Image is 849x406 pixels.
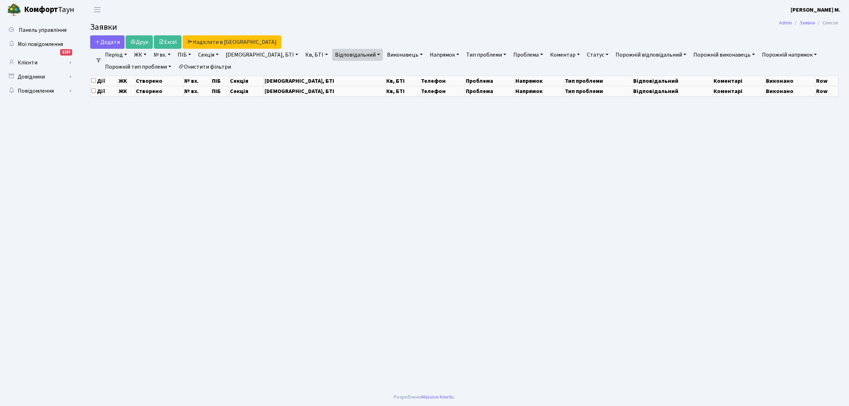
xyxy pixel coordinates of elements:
th: ЖК [117,76,135,86]
span: Панель управління [19,26,67,34]
th: Тип проблеми [564,76,633,86]
th: № вх. [183,86,211,96]
th: Дії [91,76,118,86]
b: Комфорт [24,4,58,15]
a: Відповідальний [332,49,383,61]
th: Секція [229,76,264,86]
a: ПІБ [175,49,194,61]
a: Виконавець [384,49,426,61]
th: Відповідальний [633,76,713,86]
th: Створено [135,86,183,96]
a: Мої повідомлення1187 [4,37,74,51]
span: Мої повідомлення [18,40,63,48]
a: ЖК [131,49,149,61]
th: Секція [229,86,264,96]
a: Напрямок [427,49,462,61]
li: Список [815,19,838,27]
th: Напрямок [515,86,564,96]
a: Період [102,49,130,61]
th: ПІБ [211,76,229,86]
th: ПІБ [211,86,229,96]
a: Клієнти [4,56,74,70]
a: Секція [195,49,221,61]
a: Очистити фільтри [175,61,234,73]
a: [PERSON_NAME] М. [791,6,841,14]
th: Тип проблеми [564,86,633,96]
span: Заявки [90,21,117,33]
th: Проблема [465,86,515,96]
nav: breadcrumb [768,16,849,30]
button: Переключити навігацію [88,4,106,16]
th: Телефон [420,76,465,86]
a: Порожній виконавець [691,49,758,61]
a: Панель управління [4,23,74,37]
th: Напрямок [515,76,564,86]
a: Проблема [510,49,546,61]
a: Друк [126,35,153,49]
a: Статус [584,49,611,61]
img: logo.png [7,3,21,17]
th: [DEMOGRAPHIC_DATA], БТІ [264,86,386,96]
th: Row [815,86,838,96]
a: Коментар [547,49,583,61]
a: Повідомлення [4,84,74,98]
th: № вх. [183,76,211,86]
a: Порожній тип проблеми [102,61,174,73]
th: Виконано [765,76,815,86]
th: Кв, БТІ [386,76,420,86]
a: Excel [154,35,181,49]
th: Проблема [465,76,515,86]
span: Додати [95,38,120,46]
th: Дії [91,86,118,96]
th: [DEMOGRAPHIC_DATA], БТІ [264,76,386,86]
a: Порожній напрямок [759,49,820,61]
a: Порожній відповідальний [613,49,689,61]
div: Розроблено . [394,393,455,401]
th: Кв, БТІ [386,86,420,96]
div: 1187 [60,49,72,56]
a: Додати [90,35,125,49]
a: Надіслати в [GEOGRAPHIC_DATA] [183,35,281,49]
span: Таун [24,4,74,16]
a: Massive Kinetic [421,393,454,401]
th: Створено [135,76,183,86]
a: Довідники [4,70,74,84]
th: Коментарі [713,86,765,96]
a: Admin [779,19,792,27]
a: Тип проблеми [463,49,509,61]
a: № вх. [151,49,173,61]
th: ЖК [117,86,135,96]
a: Кв, БТІ [302,49,330,61]
a: [DEMOGRAPHIC_DATA], БТІ [223,49,301,61]
th: Відповідальний [633,86,713,96]
th: Телефон [420,86,465,96]
a: Заявки [799,19,815,27]
th: Виконано [765,86,815,96]
th: Row [815,76,838,86]
th: Коментарі [713,76,765,86]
